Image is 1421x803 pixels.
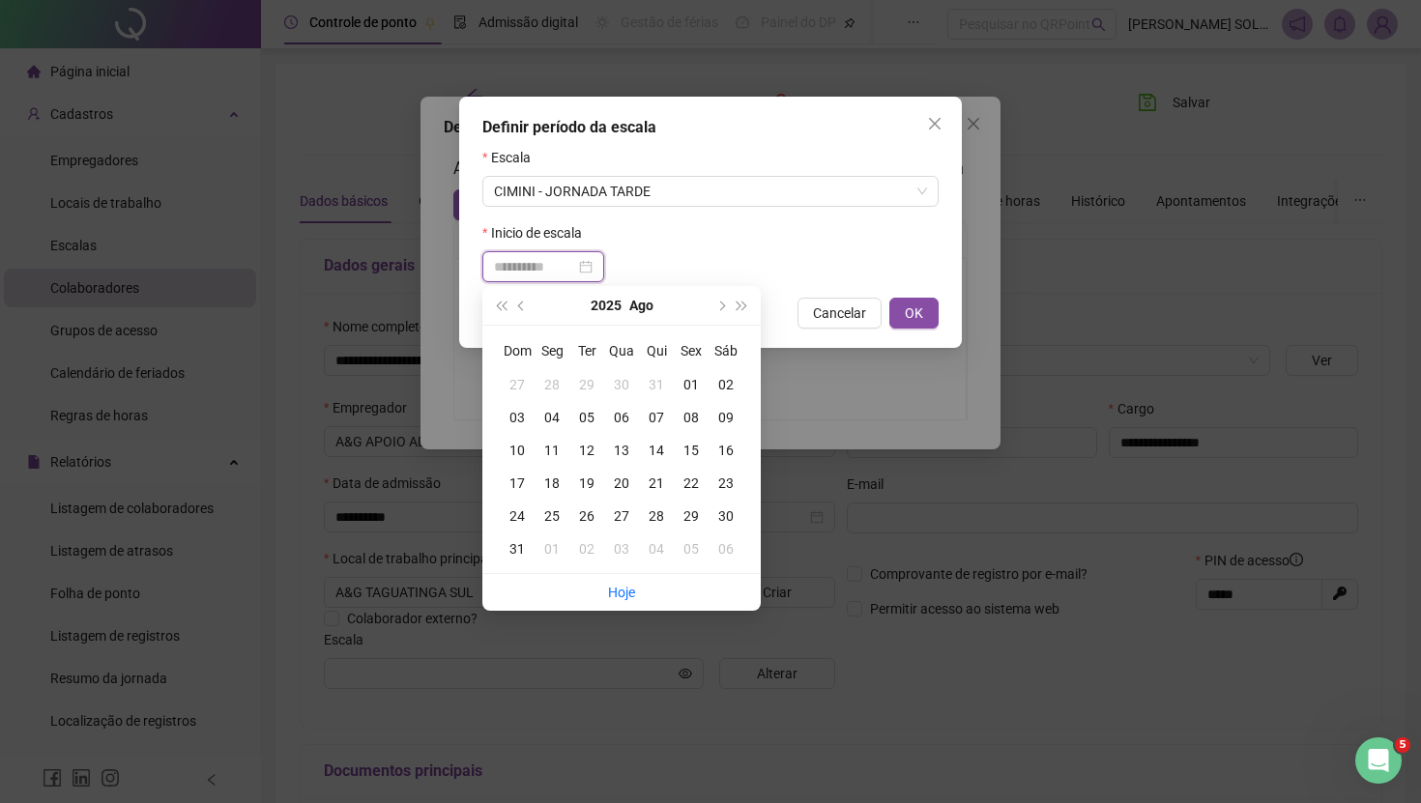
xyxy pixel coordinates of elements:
[500,407,535,428] div: 03
[905,302,923,324] span: OK
[511,286,533,325] button: prev-year
[535,368,569,401] td: 2025-07-28
[709,434,743,467] td: 2025-08-16
[639,401,674,434] td: 2025-08-07
[569,532,604,565] td: 2025-09-02
[674,333,709,368] th: Sex
[889,298,939,329] button: OK
[500,505,535,527] div: 24
[535,505,569,527] div: 25
[1395,737,1410,753] span: 5
[500,532,535,565] td: 2025-08-31
[604,440,639,461] div: 13
[709,374,743,395] div: 02
[639,407,674,428] div: 07
[604,538,639,559] div: 03
[604,500,639,532] td: 2025-08-27
[591,286,622,325] button: year panel
[709,333,743,368] th: Sáb
[709,368,743,401] td: 2025-08-02
[674,368,709,401] td: 2025-08-01
[500,333,535,368] th: Dom
[710,286,731,325] button: next-year
[569,467,604,500] td: 2025-08-19
[482,147,543,168] label: Escala
[674,500,709,532] td: 2025-08-29
[604,434,639,467] td: 2025-08-13
[500,368,535,401] td: 2025-07-27
[569,333,604,368] th: Ter
[569,407,604,428] div: 05
[709,440,743,461] div: 16
[639,500,674,532] td: 2025-08-28
[639,538,674,559] div: 04
[639,434,674,467] td: 2025-08-14
[639,532,674,565] td: 2025-09-04
[639,467,674,500] td: 2025-08-21
[674,401,709,434] td: 2025-08-08
[604,368,639,401] td: 2025-07-30
[500,500,535,532] td: 2025-08-24
[604,473,639,494] div: 20
[535,467,569,500] td: 2025-08-18
[569,374,604,395] div: 29
[500,434,535,467] td: 2025-08-10
[569,473,604,494] div: 19
[535,538,569,559] div: 01
[709,532,743,565] td: 2025-09-06
[604,407,639,428] div: 06
[674,440,709,461] div: 15
[500,473,535,494] div: 17
[494,177,927,206] span: CIMINI - JORNADA TARDE
[604,374,639,395] div: 30
[674,538,709,559] div: 05
[490,286,511,325] button: super-prev-year
[639,374,674,395] div: 31
[500,401,535,434] td: 2025-08-03
[569,505,604,527] div: 26
[500,467,535,500] td: 2025-08-17
[709,505,743,527] div: 30
[482,116,939,139] div: Definir período da escala
[732,286,753,325] button: super-next-year
[927,116,942,131] span: close
[569,500,604,532] td: 2025-08-26
[569,538,604,559] div: 02
[569,434,604,467] td: 2025-08-12
[604,333,639,368] th: Qua
[639,505,674,527] div: 28
[797,298,882,329] button: Cancelar
[482,222,594,244] label: Inicio de escala
[535,407,569,428] div: 04
[500,440,535,461] div: 10
[709,407,743,428] div: 09
[535,374,569,395] div: 28
[639,440,674,461] div: 14
[500,538,535,559] div: 31
[569,401,604,434] td: 2025-08-05
[709,467,743,500] td: 2025-08-23
[569,440,604,461] div: 12
[535,500,569,532] td: 2025-08-25
[604,532,639,565] td: 2025-09-03
[709,538,743,559] div: 06
[813,302,866,324] span: Cancelar
[535,333,569,368] th: Seg
[674,434,709,467] td: 2025-08-15
[1355,737,1402,784] iframe: Intercom live chat
[639,473,674,494] div: 21
[919,108,950,139] button: Close
[674,532,709,565] td: 2025-09-05
[674,473,709,494] div: 22
[535,440,569,461] div: 11
[500,374,535,395] div: 27
[604,505,639,527] div: 27
[709,500,743,532] td: 2025-08-30
[674,467,709,500] td: 2025-08-22
[639,368,674,401] td: 2025-07-31
[535,401,569,434] td: 2025-08-04
[709,401,743,434] td: 2025-08-09
[639,333,674,368] th: Qui
[535,434,569,467] td: 2025-08-11
[569,368,604,401] td: 2025-07-29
